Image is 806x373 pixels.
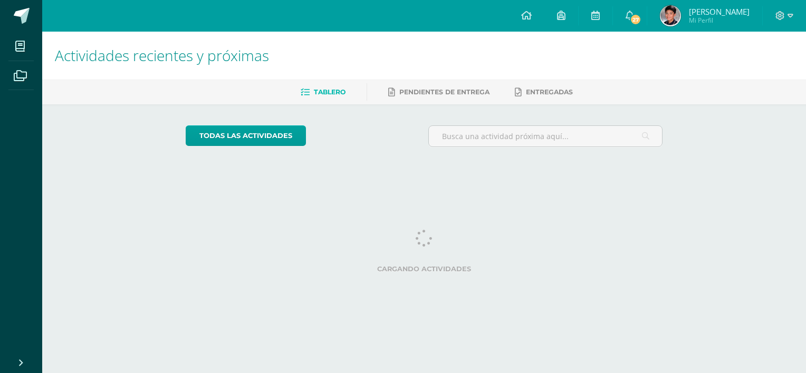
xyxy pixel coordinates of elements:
a: Entregadas [515,84,573,101]
span: Tablero [314,88,346,96]
span: Entregadas [526,88,573,96]
span: Mi Perfil [689,16,750,25]
a: Tablero [301,84,346,101]
label: Cargando actividades [186,265,663,273]
span: [PERSON_NAME] [689,6,750,17]
span: Pendientes de entrega [399,88,490,96]
img: e38671433c5cbdc19fe43c3a4ce09ef3.png [660,5,681,26]
input: Busca una actividad próxima aquí... [429,126,663,146]
a: Pendientes de entrega [388,84,490,101]
span: Actividades recientes y próximas [55,45,269,65]
span: 27 [630,14,641,25]
a: todas las Actividades [186,125,306,146]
